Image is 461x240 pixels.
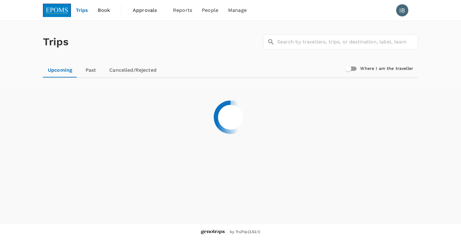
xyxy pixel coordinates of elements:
h6: Where I am the traveller [360,65,413,72]
span: Trips [76,7,88,14]
h1: Trips [43,21,69,63]
input: Search by travellers, trips, or destination, label, team [277,34,418,50]
span: Manage [228,7,247,14]
a: Cancelled/Rejected [104,63,161,77]
div: IB [396,4,408,16]
span: Book [98,7,110,14]
span: Approvals [133,7,163,14]
a: Upcoming [43,63,77,77]
span: by TruTrip ( 3.52.1 ) [230,229,260,235]
span: Reports [173,7,192,14]
img: EPOMS SDN BHD [43,4,71,17]
a: Past [77,63,104,77]
img: Genotrips - EPOMS [201,230,225,235]
span: People [202,7,218,14]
